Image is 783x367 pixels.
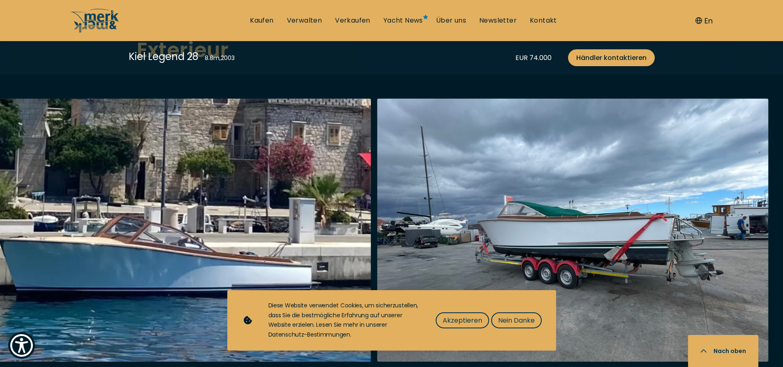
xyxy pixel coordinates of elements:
[515,53,552,63] div: EUR 74.000
[443,315,482,325] span: Akzeptieren
[479,16,517,25] a: Newsletter
[530,16,557,25] a: Kontakt
[250,16,273,25] a: Kaufen
[568,49,655,66] a: Händler kontaktieren
[436,312,489,328] button: Akzeptieren
[688,335,758,367] button: Nach oben
[383,16,423,25] a: Yacht News
[8,332,35,359] button: Show Accessibility Preferences
[268,301,419,340] div: Diese Website verwendet Cookies, um sicherzustellen, dass Sie die bestmögliche Erfahrung auf unse...
[268,330,350,339] a: Datenschutz-Bestimmungen
[205,54,235,62] div: 8.8 m , 2003
[491,312,542,328] button: Nein Danke
[695,15,713,26] button: En
[498,315,535,325] span: Nein Danke
[436,16,466,25] a: Über uns
[377,99,769,362] img: Merk&Merk
[335,16,370,25] a: Verkaufen
[287,16,322,25] a: Verwalten
[576,53,647,63] span: Händler kontaktieren
[129,49,199,64] div: Kiel Legend 28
